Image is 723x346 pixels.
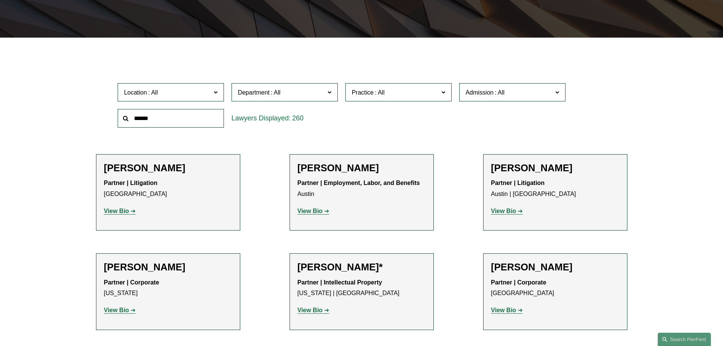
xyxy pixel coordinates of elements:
[104,307,136,313] a: View Bio
[298,307,323,313] strong: View Bio
[104,178,232,200] p: [GEOGRAPHIC_DATA]
[104,279,159,286] strong: Partner | Corporate
[104,162,232,174] h2: [PERSON_NAME]
[104,277,232,299] p: [US_STATE]
[491,162,619,174] h2: [PERSON_NAME]
[298,208,323,214] strong: View Bio
[104,261,232,273] h2: [PERSON_NAME]
[298,180,420,186] strong: Partner | Employment, Labor, and Benefits
[104,307,129,313] strong: View Bio
[298,307,329,313] a: View Bio
[491,208,523,214] a: View Bio
[298,178,426,200] p: Austin
[298,208,329,214] a: View Bio
[292,114,304,122] span: 260
[124,89,147,96] span: Location
[298,279,382,286] strong: Partner | Intellectual Property
[491,178,619,200] p: Austin | [GEOGRAPHIC_DATA]
[238,89,270,96] span: Department
[298,277,426,299] p: [US_STATE] | [GEOGRAPHIC_DATA]
[491,277,619,299] p: [GEOGRAPHIC_DATA]
[104,180,158,186] strong: Partner | Litigation
[491,208,516,214] strong: View Bio
[298,162,426,174] h2: [PERSON_NAME]
[491,261,619,273] h2: [PERSON_NAME]
[491,279,547,286] strong: Partner | Corporate
[491,180,545,186] strong: Partner | Litigation
[658,333,711,346] a: Search this site
[298,261,426,273] h2: [PERSON_NAME]*
[491,307,523,313] a: View Bio
[466,89,494,96] span: Admission
[491,307,516,313] strong: View Bio
[104,208,136,214] a: View Bio
[104,208,129,214] strong: View Bio
[352,89,374,96] span: Practice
